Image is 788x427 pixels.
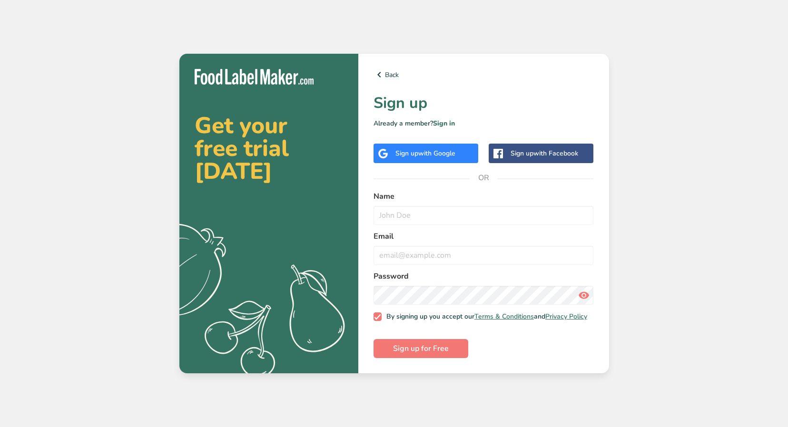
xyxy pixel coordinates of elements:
[195,114,343,183] h2: Get your free trial [DATE]
[374,69,594,80] a: Back
[374,206,594,225] input: John Doe
[374,246,594,265] input: email@example.com
[511,148,578,158] div: Sign up
[195,69,314,85] img: Food Label Maker
[533,149,578,158] span: with Facebook
[433,119,455,128] a: Sign in
[374,271,594,282] label: Password
[374,231,594,242] label: Email
[474,312,534,321] a: Terms & Conditions
[469,164,498,192] span: OR
[418,149,455,158] span: with Google
[374,339,468,358] button: Sign up for Free
[393,343,449,354] span: Sign up for Free
[374,191,594,202] label: Name
[382,312,587,321] span: By signing up you accept our and
[374,92,594,115] h1: Sign up
[374,118,594,128] p: Already a member?
[545,312,587,321] a: Privacy Policy
[395,148,455,158] div: Sign up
